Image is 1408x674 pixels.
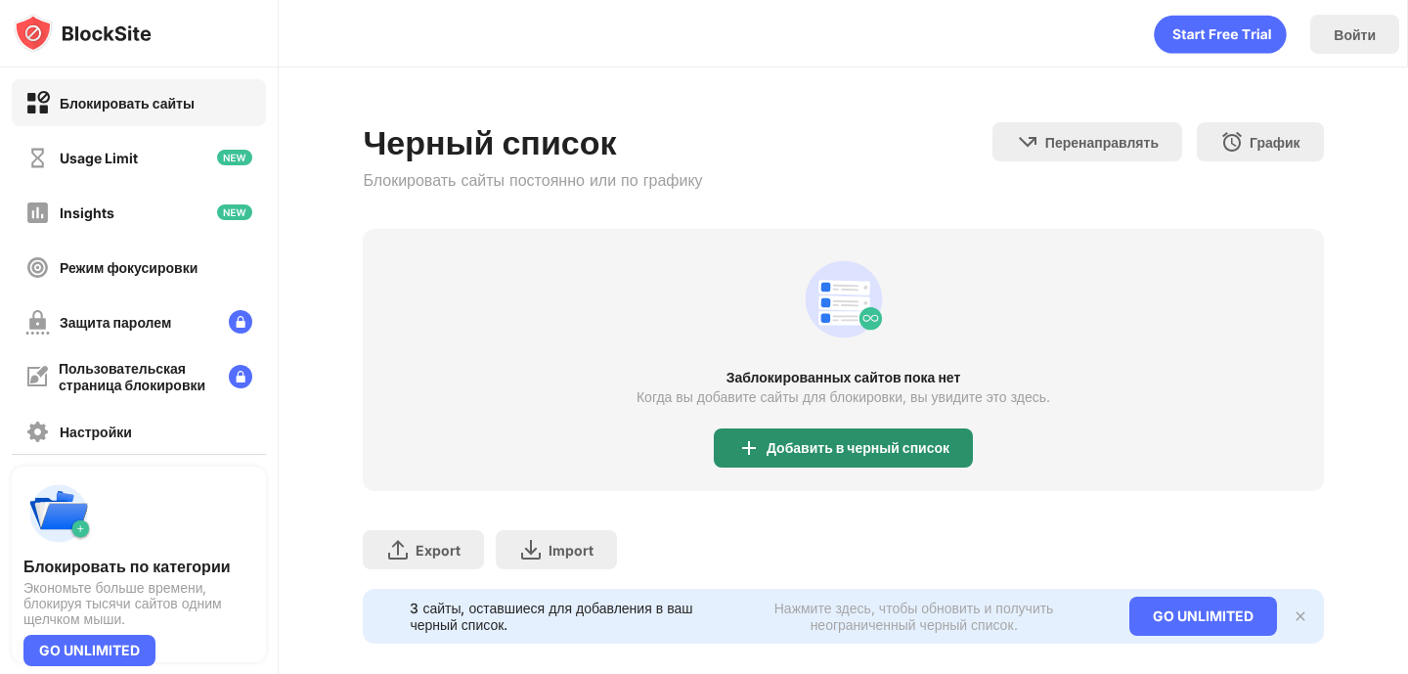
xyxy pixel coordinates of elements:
div: Export [416,542,461,559]
div: Войти [1334,26,1376,43]
div: GO UNLIMITED [1129,597,1277,636]
img: new-icon.svg [217,204,252,220]
img: x-button.svg [1293,608,1308,624]
img: time-usage-off.svg [25,146,50,170]
div: Когда вы добавите сайты для блокировки, вы увидите это здесь. [637,389,1050,405]
div: 3 сайты, оставшиеся для добавления в ваш черный список. [410,600,710,633]
img: focus-off.svg [25,255,50,280]
img: lock-menu.svg [229,365,252,388]
div: График [1250,134,1300,151]
div: Перенаправлять [1045,134,1159,151]
div: Import [549,542,594,559]
div: Блокировать сайты постоянно или по графику [363,170,702,190]
img: logo-blocksite.svg [14,14,152,53]
div: Защита паролем [60,314,171,331]
img: new-icon.svg [217,150,252,165]
img: password-protection-off.svg [25,310,50,335]
div: Блокировать сайты [60,95,195,112]
img: lock-menu.svg [229,310,252,334]
div: Режим фокусировки [60,259,198,276]
div: Пользовательская страница блокировки [59,360,213,393]
div: Добавить в черный список [767,440,949,456]
div: Блокировать по категории [23,557,254,576]
div: Usage Limit [60,150,138,166]
img: settings-off.svg [25,420,50,444]
img: push-categories.svg [23,478,94,549]
div: Нажмите здесь, чтобы обновить и получить неограниченный черный список. [723,600,1106,633]
div: Insights [60,204,114,221]
div: animation [1154,15,1287,54]
div: Черный список [363,122,702,162]
div: Экономьте больше времени, блокируя тысячи сайтов одним щелчком мыши. [23,580,254,627]
img: block-on.svg [25,91,50,115]
img: insights-off.svg [25,201,50,225]
div: Заблокированных сайтов пока нет [363,370,1323,385]
div: GO UNLIMITED [23,635,155,666]
div: Настройки [60,424,132,440]
div: animation [797,252,891,346]
img: customize-block-page-off.svg [25,365,49,388]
